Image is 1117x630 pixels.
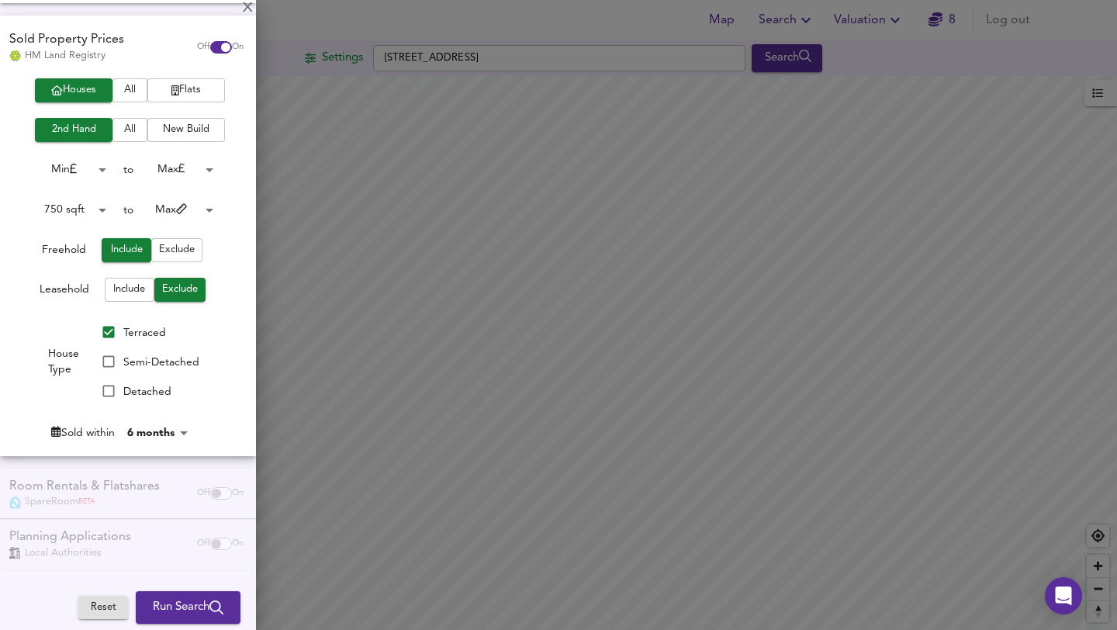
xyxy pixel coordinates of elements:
[86,599,120,617] span: Reset
[136,591,240,624] button: Run Search
[35,118,112,142] button: 2nd Hand
[123,202,133,218] div: to
[120,81,140,99] span: All
[133,198,219,222] div: Max
[9,50,21,61] img: Land Registry
[155,81,217,99] span: Flats
[197,41,210,54] span: Off
[162,281,198,299] span: Exclude
[159,241,195,259] span: Exclude
[105,278,154,302] button: Include
[26,157,112,182] div: Min
[151,238,202,262] button: Exclude
[109,241,144,259] span: Include
[112,118,147,142] button: All
[147,78,225,102] button: Flats
[43,81,105,99] span: Houses
[78,596,128,620] button: Reset
[123,357,199,368] span: Semi-Detached
[120,121,140,139] span: All
[147,118,225,142] button: New Build
[232,41,244,54] span: On
[112,78,147,102] button: All
[1045,577,1082,614] div: Open Intercom Messenger
[43,121,105,139] span: 2nd Hand
[123,425,193,441] div: 6 months
[153,597,223,618] span: Run Search
[243,3,253,14] div: X
[35,78,112,102] button: Houses
[123,386,171,397] span: Detached
[51,425,114,441] div: Sold within
[40,282,89,302] div: Leasehold
[42,242,86,262] div: Freehold
[33,317,94,406] div: House Type
[112,281,147,299] span: Include
[154,278,206,302] button: Exclude
[133,157,219,182] div: Max
[155,121,217,139] span: New Build
[9,49,124,63] div: HM Land Registry
[9,31,124,49] div: Sold Property Prices
[123,327,166,338] span: Terraced
[123,162,133,178] div: to
[26,198,112,222] div: 750 sqft
[102,238,151,262] button: Include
